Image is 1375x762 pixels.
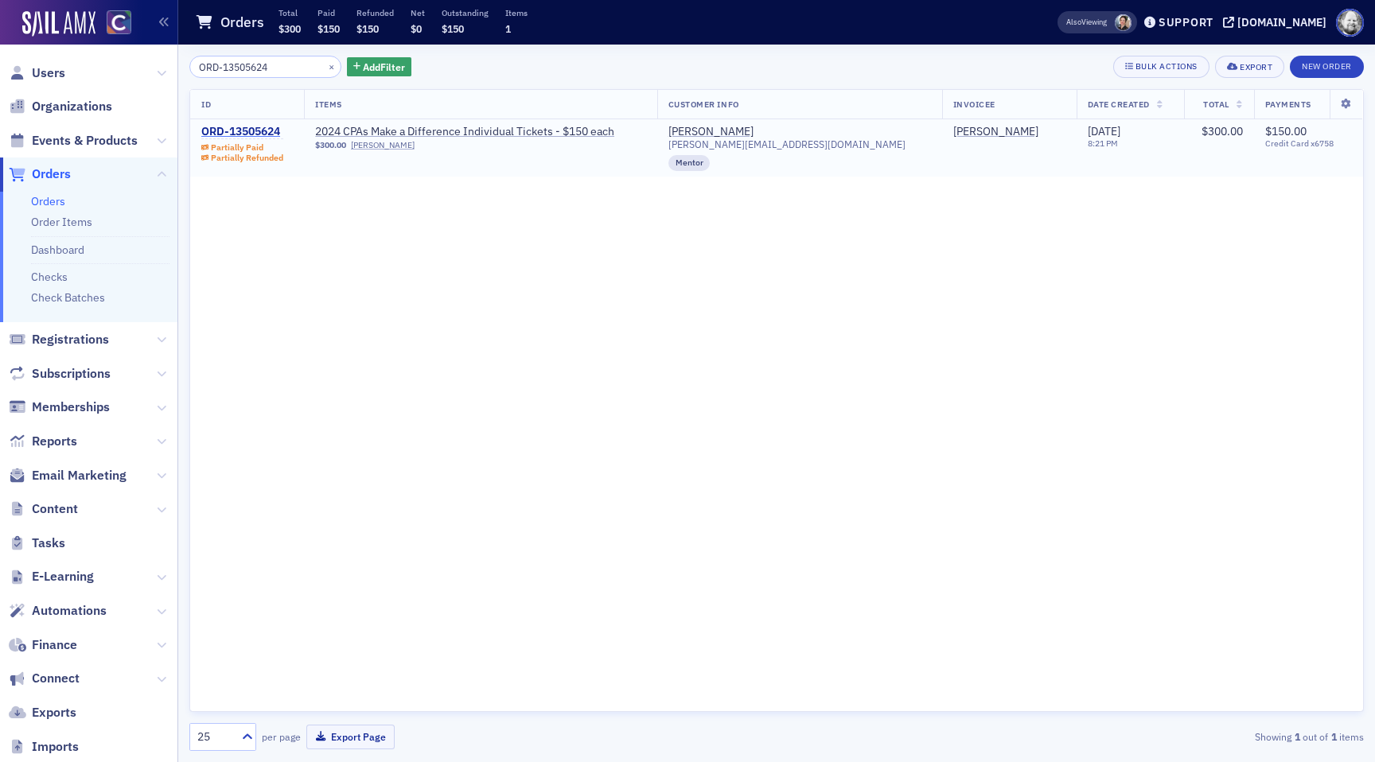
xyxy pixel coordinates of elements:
span: Memberships [32,398,110,416]
button: [DOMAIN_NAME] [1223,17,1332,28]
a: Subscriptions [9,365,111,383]
span: [DATE] [1088,124,1120,138]
a: Organizations [9,98,112,115]
div: [DOMAIN_NAME] [1237,15,1326,29]
span: Profile [1336,9,1364,37]
a: Exports [9,704,76,721]
p: Refunded [356,7,394,18]
span: Payments [1265,99,1311,110]
span: Exports [32,704,76,721]
span: Add Filter [363,60,405,74]
a: Reports [9,433,77,450]
a: Checks [31,270,68,284]
p: Items [505,7,528,18]
img: SailAMX [22,11,95,37]
span: Finance [32,636,77,654]
p: Paid [317,7,340,18]
span: Organizations [32,98,112,115]
span: Tasks [32,535,65,552]
span: Date Created [1088,99,1150,110]
span: Connect [32,670,80,687]
p: Net [411,7,425,18]
span: Orders [32,165,71,183]
span: [PERSON_NAME][EMAIL_ADDRESS][DOMAIN_NAME] [668,138,906,150]
a: Orders [9,165,71,183]
span: ID [201,99,211,110]
a: Connect [9,670,80,687]
input: Search… [189,56,341,78]
span: Pamela Galey-Coleman [1115,14,1132,31]
a: E-Learning [9,568,94,585]
span: Invoicee [953,99,995,110]
strong: 1 [1328,729,1339,744]
div: Partially Refunded [211,153,283,163]
span: E-Learning [32,568,94,585]
button: Export Page [306,725,395,749]
span: Automations [32,602,107,620]
button: Bulk Actions [1113,56,1209,78]
a: Check Batches [31,290,105,305]
div: Support [1159,15,1213,29]
a: 2024 CPAs Make a Difference Individual Tickets - $150 each [315,125,614,139]
span: Email Marketing [32,467,127,484]
a: ORD-13505624 [201,125,283,139]
div: Also [1066,17,1081,27]
img: SailAMX [107,10,131,35]
span: Reports [32,433,77,450]
p: Total [279,7,301,18]
span: $300.00 [1202,124,1243,138]
a: Users [9,64,65,82]
a: Memberships [9,398,110,416]
span: Total [1203,99,1229,110]
a: Automations [9,602,107,620]
p: Outstanding [442,7,489,18]
span: $300 [279,22,301,35]
span: $150.00 [1265,124,1307,138]
button: New Order [1290,56,1364,78]
time: 8:21 PM [1088,138,1118,149]
a: New Order [1290,58,1364,72]
div: Showing out of items [984,729,1364,744]
strong: 1 [1291,729,1303,744]
span: 1 [505,22,511,35]
div: Partially Paid [211,142,263,153]
span: Content [32,500,78,518]
button: Export [1215,56,1284,78]
span: Subscriptions [32,365,111,383]
a: Tasks [9,535,65,552]
h1: Orders [220,13,264,32]
a: Orders [31,194,65,208]
span: $0 [411,22,422,35]
span: Imports [32,738,79,756]
a: Registrations [9,331,109,348]
span: Credit Card x6758 [1265,138,1352,149]
a: Imports [9,738,79,756]
div: Bulk Actions [1135,62,1198,71]
span: Items [315,99,342,110]
a: Content [9,500,78,518]
span: $150 [356,22,379,35]
a: Email Marketing [9,467,127,484]
a: [PERSON_NAME] [953,125,1038,139]
span: Events & Products [32,132,138,150]
span: Registrations [32,331,109,348]
span: Customer Info [668,99,739,110]
span: Jim Gilbert [953,125,1065,139]
button: AddFilter [347,57,412,77]
span: $150 [442,22,464,35]
span: $300.00 [315,140,346,150]
div: 25 [197,729,232,745]
a: Events & Products [9,132,138,150]
button: × [325,59,339,73]
a: [PERSON_NAME] [351,140,415,150]
span: Viewing [1066,17,1107,28]
a: Order Items [31,215,92,229]
a: Finance [9,636,77,654]
span: $150 [317,22,340,35]
a: [PERSON_NAME] [668,125,754,139]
